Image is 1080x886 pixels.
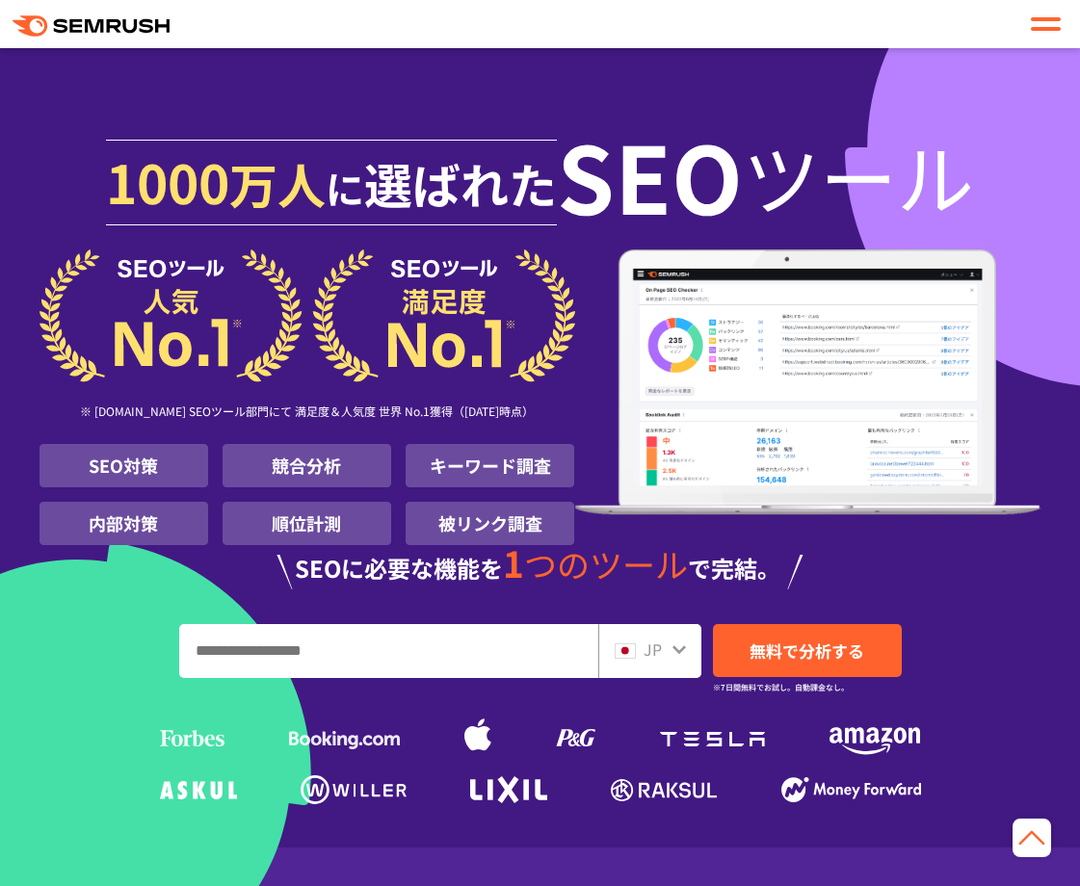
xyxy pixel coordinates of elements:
span: に [326,160,364,216]
li: 内部対策 [40,502,208,545]
li: 被リンク調査 [406,502,574,545]
span: 無料で分析する [750,638,864,663]
span: つのツール [524,540,688,587]
span: で完結。 [688,551,780,585]
span: 1000 [106,143,229,220]
span: ツール [743,137,974,214]
li: SEO対策 [40,444,208,487]
span: SEO [557,137,743,214]
div: SEOに必要な機能を [40,545,1041,589]
div: ※ [DOMAIN_NAME] SEOツール部門にて 満足度＆人気度 世界 No.1獲得（[DATE]時点） [40,382,575,444]
span: 選ばれた [364,148,557,218]
li: 競合分析 [223,444,391,487]
li: 順位計測 [223,502,391,545]
span: 万人 [229,148,326,218]
span: 1 [503,536,524,588]
li: キーワード調査 [406,444,574,487]
small: ※7日間無料でお試し。自動課金なし。 [713,678,849,696]
input: URL、キーワードを入力してください [180,625,597,677]
a: 無料で分析する [713,624,902,677]
span: JP [644,638,662,661]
